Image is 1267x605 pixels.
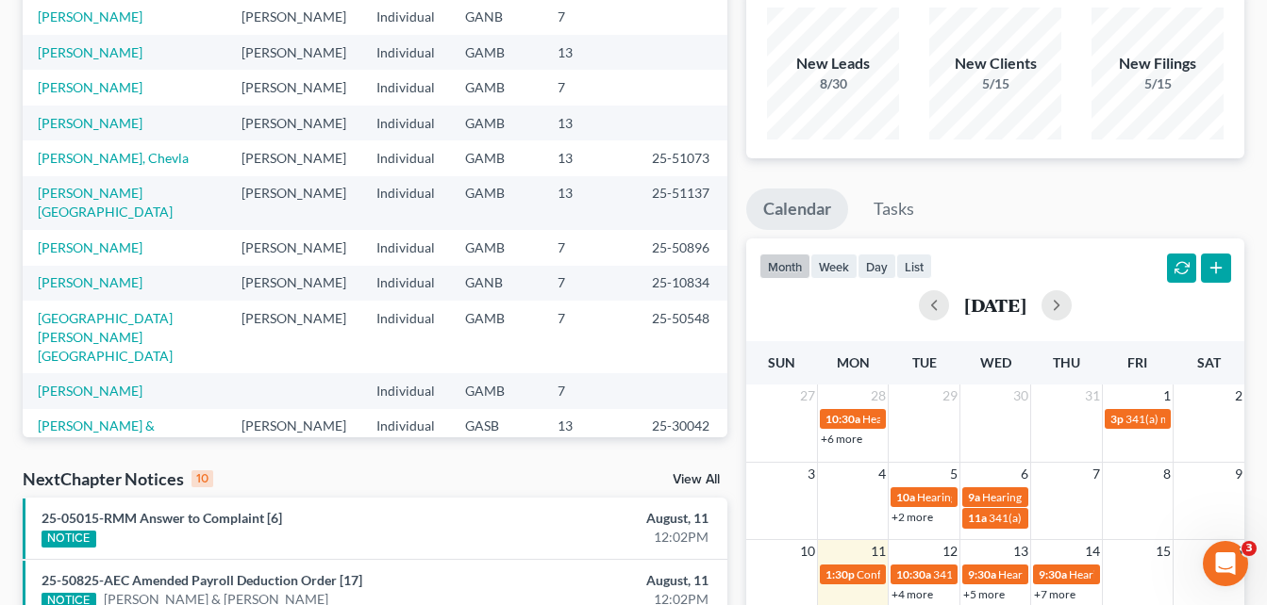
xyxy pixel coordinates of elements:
[941,540,959,563] span: 12
[1127,354,1147,370] span: Fri
[542,106,637,140] td: 13
[192,470,213,487] div: 10
[837,354,870,370] span: Mon
[825,412,860,426] span: 10:30a
[450,35,542,70] td: GAMB
[941,384,959,407] span: 29
[1091,463,1102,485] span: 7
[450,409,542,463] td: GASB
[38,417,155,452] a: [PERSON_NAME] & [PERSON_NAME]
[767,53,899,74] div: New Leads
[542,35,637,70] td: 13
[968,511,987,525] span: 11a
[361,106,450,140] td: Individual
[798,384,817,407] span: 27
[964,295,1026,315] h2: [DATE]
[226,70,361,105] td: [PERSON_NAME]
[637,176,727,230] td: 25-51137
[226,35,361,70] td: [PERSON_NAME]
[1053,354,1080,370] span: Thu
[361,266,450,301] td: Individual
[746,188,848,230] a: Calendar
[1011,540,1030,563] span: 13
[1110,412,1124,426] span: 3p
[450,176,542,230] td: GAMB
[1019,463,1030,485] span: 6
[1039,567,1067,581] span: 9:30a
[637,230,727,265] td: 25-50896
[38,8,142,25] a: [PERSON_NAME]
[450,373,542,408] td: GAMB
[933,567,1115,581] span: 341(a) meeting for [PERSON_NAME]
[361,140,450,175] td: Individual
[892,510,933,524] a: +2 more
[896,490,915,504] span: 10a
[450,230,542,265] td: GAMB
[980,354,1011,370] span: Wed
[857,567,1071,581] span: Confirmation hearing for [PERSON_NAME]
[1225,540,1244,563] span: 16
[989,511,1171,525] span: 341(a) meeting for [PERSON_NAME]
[857,188,931,230] a: Tasks
[862,412,1009,426] span: Hearing for [PERSON_NAME]
[226,409,361,463] td: [PERSON_NAME]
[38,185,173,220] a: [PERSON_NAME][GEOGRAPHIC_DATA]
[361,409,450,463] td: Individual
[1161,463,1173,485] span: 8
[798,540,817,563] span: 10
[542,230,637,265] td: 7
[1083,540,1102,563] span: 14
[226,301,361,373] td: [PERSON_NAME]
[892,587,933,601] a: +4 more
[38,310,173,364] a: [GEOGRAPHIC_DATA][PERSON_NAME][GEOGRAPHIC_DATA]
[1203,541,1248,586] iframe: Intercom live chat
[1161,384,1173,407] span: 1
[948,463,959,485] span: 5
[226,230,361,265] td: [PERSON_NAME]
[226,106,361,140] td: [PERSON_NAME]
[1197,354,1221,370] span: Sat
[38,115,142,131] a: [PERSON_NAME]
[226,266,361,301] td: [PERSON_NAME]
[1092,74,1224,93] div: 5/15
[876,463,888,485] span: 4
[896,567,931,581] span: 10:30a
[673,473,720,486] a: View All
[38,44,142,60] a: [PERSON_NAME]
[968,490,980,504] span: 9a
[38,239,142,255] a: [PERSON_NAME]
[450,106,542,140] td: GAMB
[929,53,1061,74] div: New Clients
[767,74,899,93] div: 8/30
[38,150,189,166] a: [PERSON_NAME], Chevla
[450,301,542,373] td: GAMB
[38,383,142,399] a: [PERSON_NAME]
[825,567,855,581] span: 1:30p
[499,528,709,547] div: 12:02PM
[38,79,142,95] a: [PERSON_NAME]
[226,176,361,230] td: [PERSON_NAME]
[998,567,1236,581] span: Hearing for [PERSON_NAME] [PERSON_NAME]
[542,266,637,301] td: 7
[361,230,450,265] td: Individual
[1233,463,1244,485] span: 9
[637,140,727,175] td: 25-51073
[361,35,450,70] td: Individual
[542,176,637,230] td: 13
[637,301,727,373] td: 25-50548
[1154,540,1173,563] span: 15
[1069,567,1216,581] span: Hearing for [PERSON_NAME]
[1233,384,1244,407] span: 2
[499,509,709,528] div: August, 11
[361,301,450,373] td: Individual
[869,540,888,563] span: 11
[38,274,142,290] a: [PERSON_NAME]
[542,373,637,408] td: 7
[42,572,362,588] a: 25-50825-AEC Amended Payroll Deduction Order [17]
[810,253,858,279] button: week
[637,409,727,463] td: 25-30042
[450,266,542,301] td: GANB
[542,140,637,175] td: 13
[963,587,1005,601] a: +5 more
[450,70,542,105] td: GAMB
